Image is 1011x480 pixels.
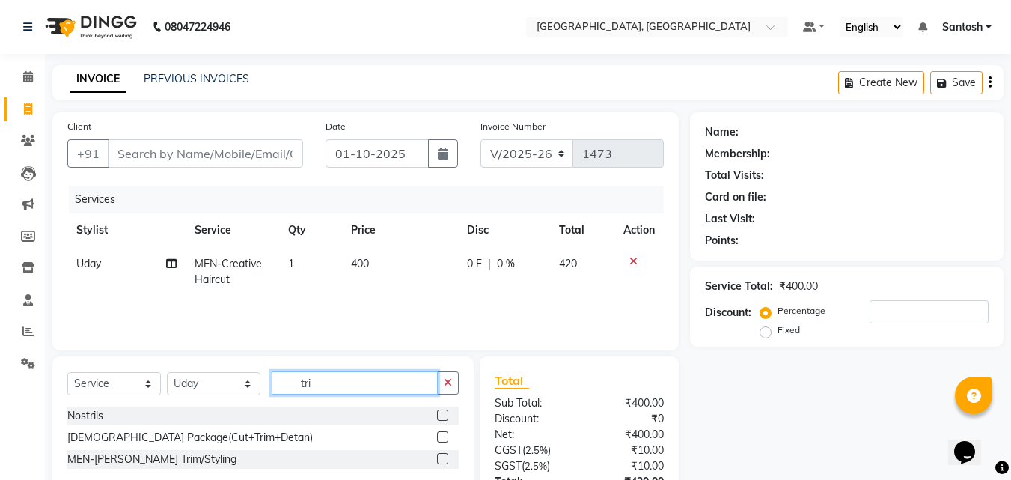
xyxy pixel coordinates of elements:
div: Nostrils [67,408,103,424]
span: Uday [76,257,101,270]
input: Search by Name/Mobile/Email/Code [108,139,303,168]
label: Percentage [778,304,825,318]
th: Qty [279,213,342,247]
div: ₹400.00 [579,427,675,443]
div: Points: [705,233,739,249]
iframe: chat widget [948,420,996,465]
div: Name: [705,124,739,140]
div: Card on file: [705,189,766,205]
div: ₹400.00 [779,279,818,294]
img: logo [38,6,141,48]
th: Stylist [67,213,186,247]
b: 08047224946 [165,6,230,48]
span: 2.5% [525,460,547,472]
span: 420 [559,257,577,270]
a: PREVIOUS INVOICES [144,72,249,85]
label: Fixed [778,323,800,337]
label: Date [326,120,346,133]
th: Price [342,213,458,247]
button: Save [930,71,983,94]
div: Membership: [705,146,770,162]
th: Action [614,213,664,247]
div: ₹10.00 [579,443,675,458]
div: Last Visit: [705,211,755,227]
span: 1 [288,257,294,270]
button: +91 [67,139,109,168]
div: Total Visits: [705,168,764,183]
div: ( ) [483,443,579,458]
div: [DEMOGRAPHIC_DATA] Package(Cut+Trim+Detan) [67,430,313,446]
a: INVOICE [70,66,126,93]
div: ₹0 [579,411,675,427]
span: 0 F [467,256,482,272]
span: | [488,256,491,272]
div: Services [69,186,675,213]
span: Santosh [942,19,983,35]
th: Disc [458,213,550,247]
span: 0 % [497,256,515,272]
th: Service [186,213,280,247]
span: CGST [495,443,522,457]
div: Discount: [483,411,579,427]
div: ( ) [483,458,579,474]
input: Search or Scan [272,371,438,395]
span: SGST [495,459,522,473]
label: Client [67,120,91,133]
div: Service Total: [705,279,773,294]
div: ₹400.00 [579,395,675,411]
span: Total [495,373,529,389]
th: Total [550,213,615,247]
div: MEN-[PERSON_NAME] Trim/Styling [67,452,236,467]
label: Invoice Number [480,120,546,133]
div: Discount: [705,305,751,320]
div: Net: [483,427,579,443]
div: Sub Total: [483,395,579,411]
span: 400 [351,257,369,270]
button: Create New [838,71,924,94]
div: ₹10.00 [579,458,675,474]
span: 2.5% [525,444,548,456]
span: MEN-Creative Haircut [195,257,262,286]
